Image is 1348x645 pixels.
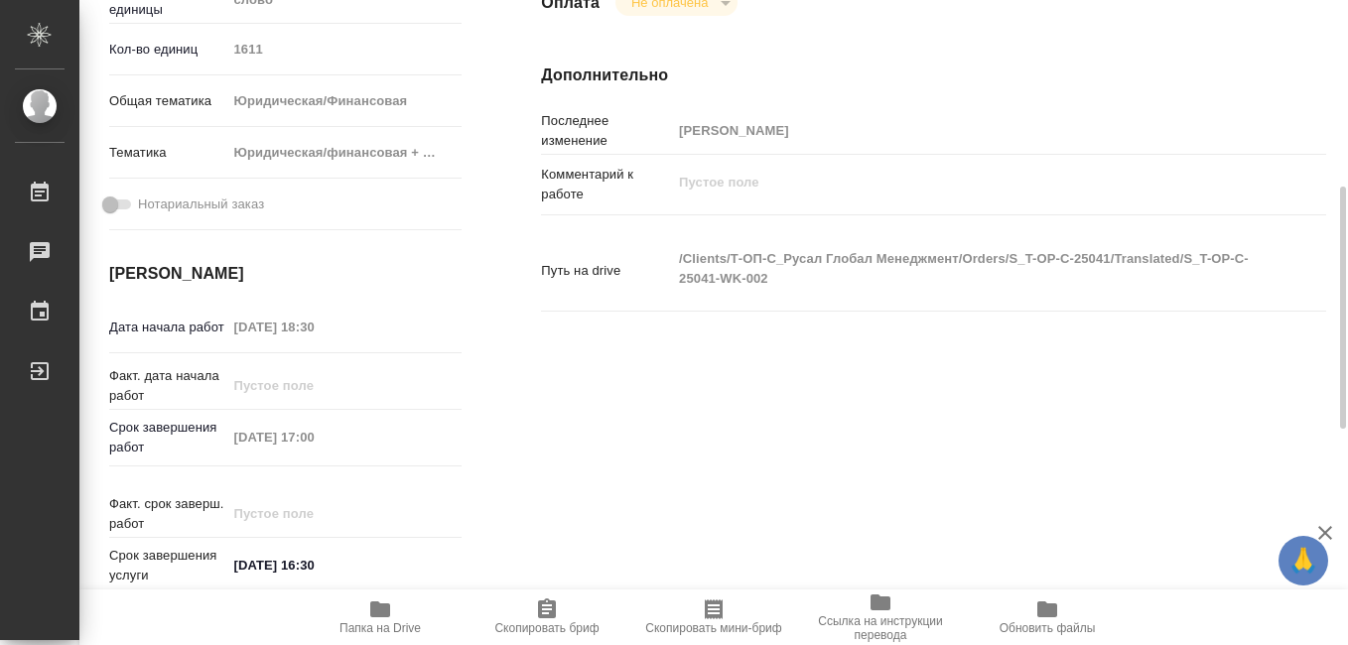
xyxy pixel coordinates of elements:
span: Скопировать мини-бриф [645,621,781,635]
button: Скопировать мини-бриф [630,589,797,645]
p: Факт. дата начала работ [109,366,226,406]
p: Путь на drive [541,261,672,281]
span: 🙏 [1286,540,1320,581]
span: Обновить файлы [1000,621,1096,635]
input: Пустое поле [226,35,462,64]
p: Кол-во единиц [109,40,226,60]
input: Пустое поле [226,423,400,451]
p: Срок завершения услуги [109,546,226,585]
p: Факт. срок заверш. работ [109,494,226,534]
p: Общая тематика [109,91,226,111]
button: Ссылка на инструкции перевода [797,589,964,645]
span: Скопировать бриф [494,621,599,635]
p: Дата начала работ [109,318,226,337]
input: Пустое поле [226,371,400,400]
input: Пустое поле [226,313,400,341]
p: Комментарий к работе [541,165,672,204]
input: Пустое поле [226,499,400,528]
input: ✎ Введи что-нибудь [226,551,400,580]
button: 🙏 [1279,536,1328,585]
p: Тематика [109,143,226,163]
textarea: /Clients/Т-ОП-С_Русал Глобал Менеджмент/Orders/S_T-OP-C-25041/Translated/S_T-OP-C-25041-WK-002 [672,242,1261,296]
span: Нотариальный заказ [138,194,264,214]
p: Срок завершения работ [109,418,226,457]
div: Юридическая/финансовая + техника [226,136,462,170]
span: Папка на Drive [339,621,421,635]
button: Папка на Drive [297,589,464,645]
button: Скопировать бриф [464,589,630,645]
h4: [PERSON_NAME] [109,262,462,286]
button: Обновить файлы [964,589,1131,645]
span: Ссылка на инструкции перевода [809,614,952,642]
div: Юридическая/Финансовая [226,84,462,118]
h4: Дополнительно [541,64,1326,87]
input: Пустое поле [672,116,1261,145]
p: Последнее изменение [541,111,672,151]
